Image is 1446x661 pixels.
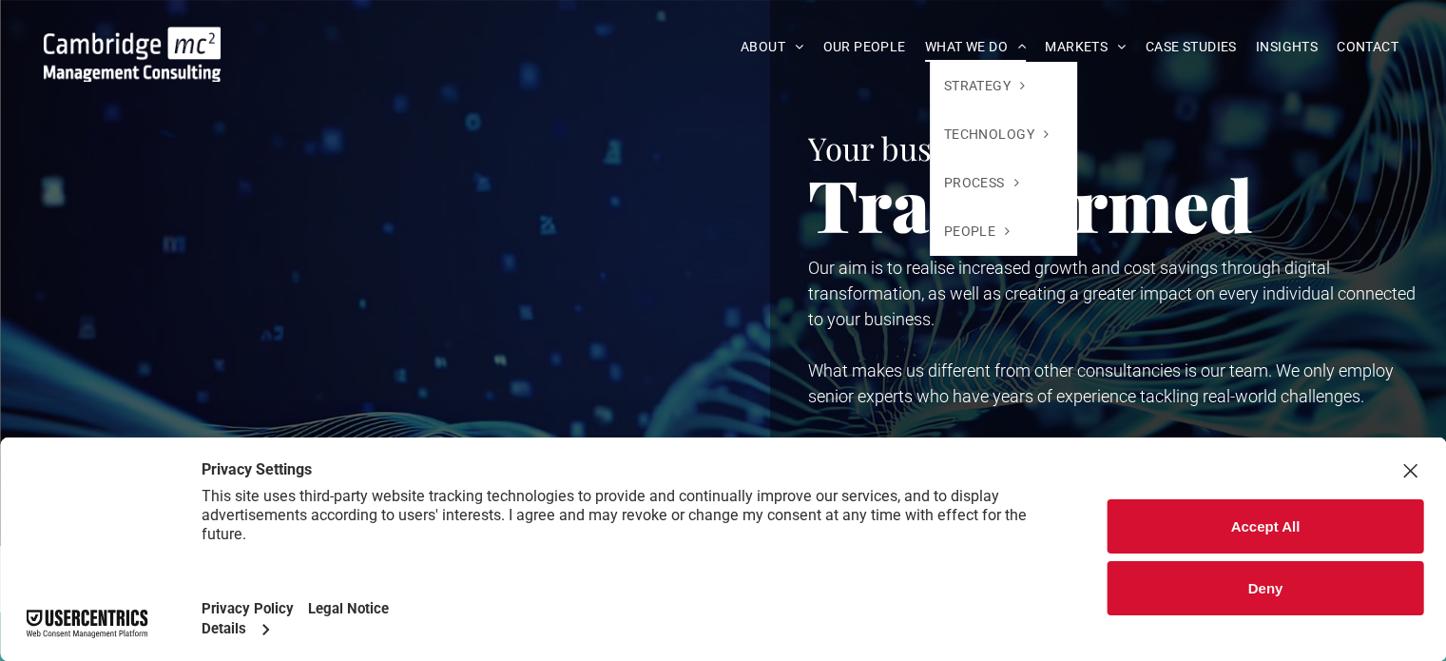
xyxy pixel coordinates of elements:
[944,173,1019,193] span: PROCESS
[944,76,1026,96] span: STRATEGY
[1327,32,1408,62] a: CONTACT
[1035,32,1135,62] a: MARKETS
[930,159,1078,207] a: PROCESS
[731,32,814,62] a: ABOUT
[808,258,1416,329] span: Our aim is to realise increased growth and cost savings through digital transformation, as well a...
[1246,32,1327,62] a: INSIGHTS
[808,156,1253,251] span: Transformed
[1136,32,1246,62] a: CASE STUDIES
[808,126,1005,168] span: Your business
[44,29,221,49] a: Your Business Transformed | Cambridge Management Consulting
[925,32,1027,62] span: WHAT WE DO
[916,32,1036,62] a: WHAT WE DO
[930,62,1078,110] a: STRATEGY
[808,360,1394,406] span: What makes us different from other consultancies is our team. We only employ senior experts who h...
[944,125,1050,145] span: TECHNOLOGY
[44,27,221,82] img: Go to Homepage
[930,207,1078,256] a: PEOPLE
[813,32,915,62] a: OUR PEOPLE
[930,110,1078,159] a: TECHNOLOGY
[944,222,1011,242] span: PEOPLE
